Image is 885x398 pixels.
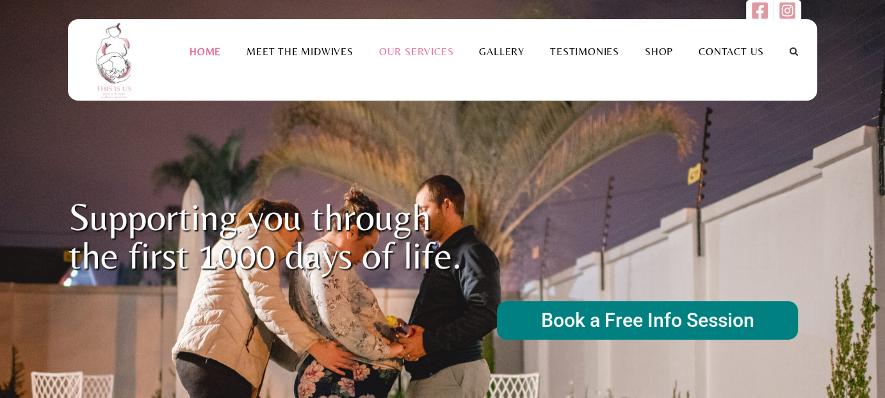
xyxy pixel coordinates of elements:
[466,46,537,58] a: Gallery
[177,46,234,58] a: Home
[632,46,686,58] a: Shop
[779,1,795,20] img: instagram-square.svg
[497,301,798,340] rs-layer: Book a Free Info Session
[366,46,467,58] a: Our Services
[234,46,366,58] a: Meet the Midwives
[537,46,632,58] a: Testimonies
[779,8,795,23] a: Follow us on Instagram
[686,46,777,58] a: Contact Us
[752,1,768,20] img: facebook-square.svg
[69,197,476,274] rs-layer: Supporting you through the first 1000 days of life.
[87,19,145,101] img: This is us practice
